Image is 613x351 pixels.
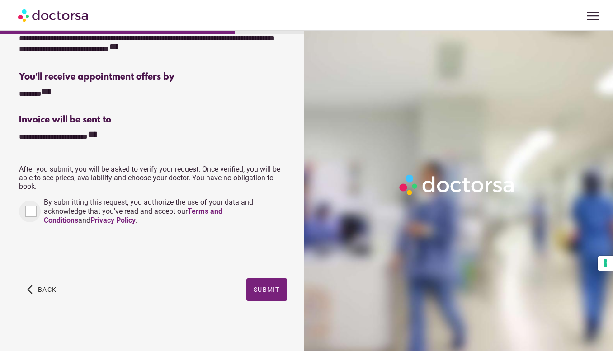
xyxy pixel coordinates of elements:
iframe: reCAPTCHA [19,234,156,269]
button: arrow_back_ios Back [24,278,60,301]
span: By submitting this request, you authorize the use of your data and acknowledge that you've read a... [44,198,253,225]
div: You'll receive appointment offers by [19,72,287,82]
p: After you submit, you will be asked to verify your request. Once verified, you will be able to se... [19,165,287,191]
img: Doctorsa.com [18,5,90,25]
span: menu [585,7,602,24]
span: Submit [254,286,280,293]
div: Invoice will be sent to [19,115,287,125]
button: Submit [246,278,287,301]
img: Logo-Doctorsa-trans-White-partial-flat.png [396,171,519,198]
a: Terms and Conditions [44,207,222,225]
span: Back [38,286,57,293]
a: Privacy Policy [90,216,136,225]
button: Your consent preferences for tracking technologies [598,256,613,271]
